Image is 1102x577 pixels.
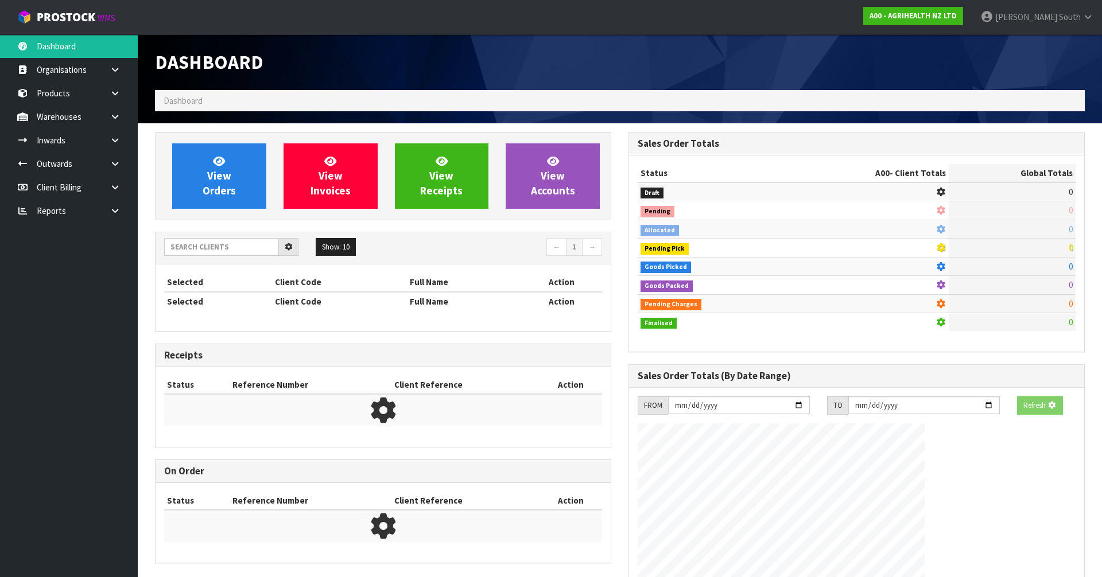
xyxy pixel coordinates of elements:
span: 0 [1069,261,1073,272]
span: 0 [1069,186,1073,197]
span: 0 [1069,298,1073,309]
th: Action [539,376,602,394]
span: View Accounts [531,154,575,197]
th: Client Reference [391,376,539,394]
th: Action [521,292,602,310]
input: Search clients [164,238,279,256]
th: Full Name [407,273,521,291]
th: Selected [164,273,272,291]
th: Reference Number [230,376,392,394]
th: Action [539,492,602,510]
h3: On Order [164,466,602,477]
a: ViewAccounts [506,143,600,209]
a: A00 - AGRIHEALTH NZ LTD [863,7,963,25]
th: Client Code [272,292,407,310]
th: Status [638,164,782,182]
th: Status [164,376,230,394]
strong: A00 - AGRIHEALTH NZ LTD [870,11,957,21]
span: Pending [641,206,674,217]
a: ViewOrders [172,143,266,209]
span: 0 [1069,279,1073,290]
span: Pending Charges [641,299,701,310]
span: 0 [1069,224,1073,235]
a: ← [546,238,566,256]
h3: Sales Order Totals (By Date Range) [638,371,1076,381]
span: Draft [641,188,663,199]
th: Global Totals [949,164,1076,182]
span: Allocated [641,225,679,236]
a: ViewReceipts [395,143,489,209]
div: TO [827,396,848,415]
div: FROM [638,396,668,415]
span: 0 [1069,317,1073,328]
h3: Sales Order Totals [638,138,1076,149]
a: → [582,238,602,256]
th: Client Reference [391,492,539,510]
span: 0 [1069,205,1073,216]
button: Show: 10 [316,238,356,256]
span: Finalised [641,318,677,329]
span: Goods Packed [641,280,693,292]
span: View Invoices [311,154,351,197]
th: Reference Number [230,492,392,510]
span: 0 [1069,242,1073,253]
img: cube-alt.png [17,10,32,24]
button: Refresh [1017,396,1063,415]
th: Full Name [407,292,521,310]
h3: Receipts [164,350,602,361]
th: - Client Totals [782,164,949,182]
span: South [1059,11,1081,22]
th: Selected [164,292,272,310]
span: View Receipts [420,154,463,197]
nav: Page navigation [391,238,602,258]
span: Goods Picked [641,262,691,273]
th: Client Code [272,273,407,291]
span: A00 [875,167,890,178]
span: View Orders [203,154,236,197]
span: ProStock [37,10,95,25]
span: Pending Pick [641,243,689,255]
a: 1 [566,238,583,256]
th: Status [164,492,230,510]
small: WMS [98,13,115,24]
span: Dashboard [155,50,263,74]
th: Action [521,273,602,291]
span: Dashboard [164,95,203,106]
span: [PERSON_NAME] [995,11,1057,22]
a: ViewInvoices [284,143,378,209]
